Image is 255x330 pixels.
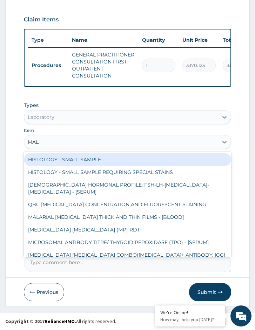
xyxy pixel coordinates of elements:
[160,317,220,323] p: How may I help you today?
[24,283,64,301] button: Previous
[24,102,39,108] label: Types
[24,127,34,133] label: Item
[160,309,220,316] div: We're Online!
[24,179,231,198] div: [DEMOGRAPHIC_DATA] HORMONAL PROFILE: FSH-LH-[MEDICAL_DATA]-[MEDICAL_DATA] - [SERUM]
[24,16,59,23] h3: Claim Items
[24,166,231,179] div: HISTOLOGY - SMALL SAMPLE REQUIRING SPECIAL STAINS
[24,223,231,236] div: [MEDICAL_DATA] [MEDICAL_DATA] (MP) RDT
[13,35,28,53] img: d_794563401_company_1708531726252_794563401
[28,34,68,47] th: Type
[139,33,179,47] th: Quantity
[41,88,97,159] span: We're online!
[24,249,231,268] div: [MEDICAL_DATA] [MEDICAL_DATA] COMBO([MEDICAL_DATA]+ ANTIBODY, IGG) [BLOOD]
[68,33,139,47] th: Name
[28,114,54,121] div: Laboratory
[24,211,231,223] div: MALARIAL [MEDICAL_DATA] THICK AND THIN FILMS - [BLOOD]
[28,59,68,72] td: Procedures
[45,318,75,324] a: RelianceHMO
[189,283,231,301] button: Submit
[68,48,139,83] td: GENERAL PRACTITIONER CONSULTATION FIRST OUTPATIENT CONSULTATION
[179,33,219,47] th: Unit Price
[24,198,231,211] div: QBC [MEDICAL_DATA] CONCENTRATION AND FLUORESCENT STAINING
[4,191,134,216] textarea: Type your message and hit 'Enter'
[24,153,231,166] div: HISTOLOGY - SMALL SAMPLE
[5,318,76,324] strong: Copyright © 2017 .
[36,39,118,48] div: Chat with us now
[24,236,231,249] div: MICROSOMAL ANTIBODY TITRE/ THYROID PEROXIDASE (TPO) - [SERUM]
[115,4,132,20] div: Minimize live chat window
